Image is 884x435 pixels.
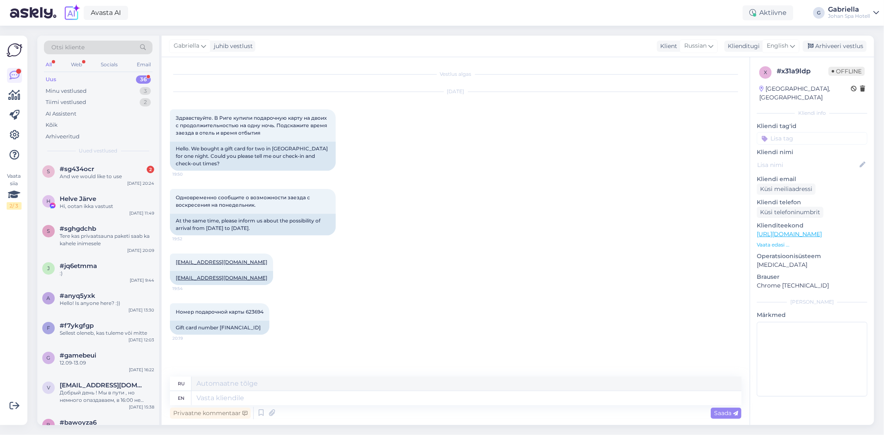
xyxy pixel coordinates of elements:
span: Одновременно сообщите о возможности заезда с воскресения на понедельник. [176,194,311,208]
div: 36 [136,75,151,84]
div: [DATE] 11:49 [129,210,154,216]
span: Offline [828,67,865,76]
p: [MEDICAL_DATA] [757,261,867,269]
div: Web [69,59,84,70]
span: 20:19 [172,335,203,341]
a: [EMAIL_ADDRESS][DOMAIN_NAME] [176,259,267,265]
span: #sghgdchb [60,225,96,232]
span: #gamebeui [60,352,96,359]
div: All [44,59,53,70]
div: 2 [140,98,151,106]
span: Otsi kliente [51,43,85,52]
div: 2 / 3 [7,202,22,210]
div: [DATE] 13:30 [128,307,154,313]
div: en [178,391,185,405]
a: Avasta AI [84,6,128,20]
span: s [47,168,50,174]
div: [DATE] 20:09 [127,247,154,254]
div: At the same time, please inform us about the possibility of arrival from [DATE] to [DATE]. [170,214,336,235]
div: Privaatne kommentaar [170,408,251,419]
div: [DATE] 12:03 [128,337,154,343]
div: [DATE] 20:24 [127,180,154,186]
div: Minu vestlused [46,87,87,95]
div: 2 [147,166,154,173]
p: Vaata edasi ... [757,241,867,249]
div: [DATE] [170,88,741,95]
span: #sg434ocr [60,165,94,173]
div: Gift card number [FINANCIAL_ID] [170,321,269,335]
div: Küsi meiliaadressi [757,184,816,195]
div: 3 [140,87,151,95]
span: f [47,325,50,331]
p: Operatsioonisüsteem [757,252,867,261]
a: GabriellaJohan Spa Hotell [828,6,879,19]
span: #f7ykgfgp [60,322,94,329]
div: And we would like to use [60,173,154,180]
div: Arhiveeri vestlus [803,41,867,52]
div: Hello. We bought a gift card for two in [GEOGRAPHIC_DATA] for one night. Could you please tell me... [170,142,336,171]
div: Aktiivne [743,5,793,20]
div: [PERSON_NAME] [757,298,867,306]
span: j [47,265,50,271]
span: #bawoyza6 [60,419,97,426]
div: # x31a9ldp [777,66,828,76]
div: 12.09-13.09 [60,359,154,367]
div: Klient [657,42,677,51]
div: Küsi telefoninumbrit [757,207,823,218]
p: Kliendi tag'id [757,122,867,130]
p: Kliendi telefon [757,198,867,207]
a: [EMAIL_ADDRESS][DOMAIN_NAME] [176,275,267,281]
div: Gabriella [828,6,870,13]
p: Chrome [TECHNICAL_ID] [757,281,867,290]
span: H [46,198,51,204]
div: Email [135,59,153,70]
input: Lisa tag [757,132,867,145]
span: Gabriella [174,41,199,51]
div: [DATE] 16:22 [129,367,154,373]
span: Uued vestlused [79,147,118,155]
span: #jq6etmma [60,262,97,270]
p: Kliendi email [757,175,867,184]
div: G [813,7,825,19]
span: s [47,228,50,234]
div: ru [178,377,185,391]
a: [URL][DOMAIN_NAME] [757,230,822,238]
div: Tere kas privaatsauna paketi saab ka kahele inimesele [60,232,154,247]
img: explore-ai [63,4,80,22]
div: [DATE] 15:38 [129,404,154,410]
span: vladocek@inbox.lv [60,382,146,389]
div: Socials [99,59,119,70]
div: Hi, ootan ikka vastust [60,203,154,210]
span: v [47,384,50,391]
span: b [47,422,51,428]
div: Vaata siia [7,172,22,210]
span: #anyq5yxk [60,292,95,300]
div: Arhiveeritud [46,133,80,141]
span: Saada [714,409,738,417]
div: [DATE] 9:44 [130,277,154,283]
div: Uus [46,75,56,84]
div: Sellest oleneb, kas tuleme või mitte [60,329,154,337]
div: Vestlus algas [170,70,741,78]
span: 19:52 [172,236,203,242]
p: Brauser [757,273,867,281]
div: [GEOGRAPHIC_DATA], [GEOGRAPHIC_DATA] [759,85,851,102]
span: 19:54 [172,285,203,292]
span: Номер подарочной карты 623694 [176,309,264,315]
div: Kliendi info [757,109,867,117]
span: x [764,69,767,75]
div: Kõik [46,121,58,129]
div: juhib vestlust [211,42,253,51]
p: Kliendi nimi [757,148,867,157]
div: Добрый день ! Мы в пути , но немного опаздаваем, в 16:00 не успеем. С уважением [PERSON_NAME] [PH... [60,389,154,404]
span: a [47,295,51,301]
div: Tiimi vestlused [46,98,86,106]
span: Helve Järve [60,195,96,203]
p: Klienditeekond [757,221,867,230]
span: 19:50 [172,171,203,177]
span: Russian [684,41,707,51]
span: g [47,355,51,361]
div: AI Assistent [46,110,76,118]
span: English [767,41,788,51]
img: Askly Logo [7,42,22,58]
